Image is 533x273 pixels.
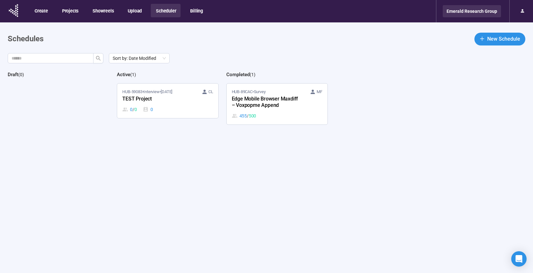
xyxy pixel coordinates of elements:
[123,4,146,17] button: Upload
[443,5,501,17] div: Emerald Research Group
[122,89,172,95] span: HUB-59083 • Interview •
[96,56,101,61] span: search
[87,4,118,17] button: Showreels
[232,89,266,95] span: HUB-89CAC • Survey
[487,35,520,43] span: New Schedule
[18,72,24,77] span: ( 0 )
[93,53,103,63] button: search
[8,33,44,45] h1: Schedules
[474,33,525,45] button: plusNew Schedule
[122,95,193,103] div: TEST Project
[249,112,256,119] span: 500
[227,84,327,124] a: HUB-89CAC•Survey MFEdge Mobile Browser Maxdiff – Voxpopme Append455 / 500
[208,89,213,95] span: CL
[480,36,485,41] span: plus
[232,95,302,110] div: Edge Mobile Browser Maxdiff – Voxpopme Append
[117,72,130,77] h2: Active
[8,72,18,77] h2: Draft
[134,106,137,113] span: 0
[143,106,153,113] div: 0
[113,53,166,63] span: Sort by: Date Modified
[226,72,250,77] h2: Completed
[247,112,249,119] span: /
[151,4,181,17] button: Scheduler
[122,106,137,113] div: 0
[511,251,527,267] div: Open Intercom Messenger
[161,89,172,94] time: [DATE]
[250,72,255,77] span: ( 1 )
[185,4,207,17] button: Billing
[57,4,83,17] button: Projects
[133,106,134,113] span: /
[117,84,218,118] a: HUB-59083•Interview•[DATE] CLTEST Project0 / 00
[29,4,52,17] button: Create
[130,72,136,77] span: ( 1 )
[232,112,256,119] div: 455
[317,89,322,95] span: MF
